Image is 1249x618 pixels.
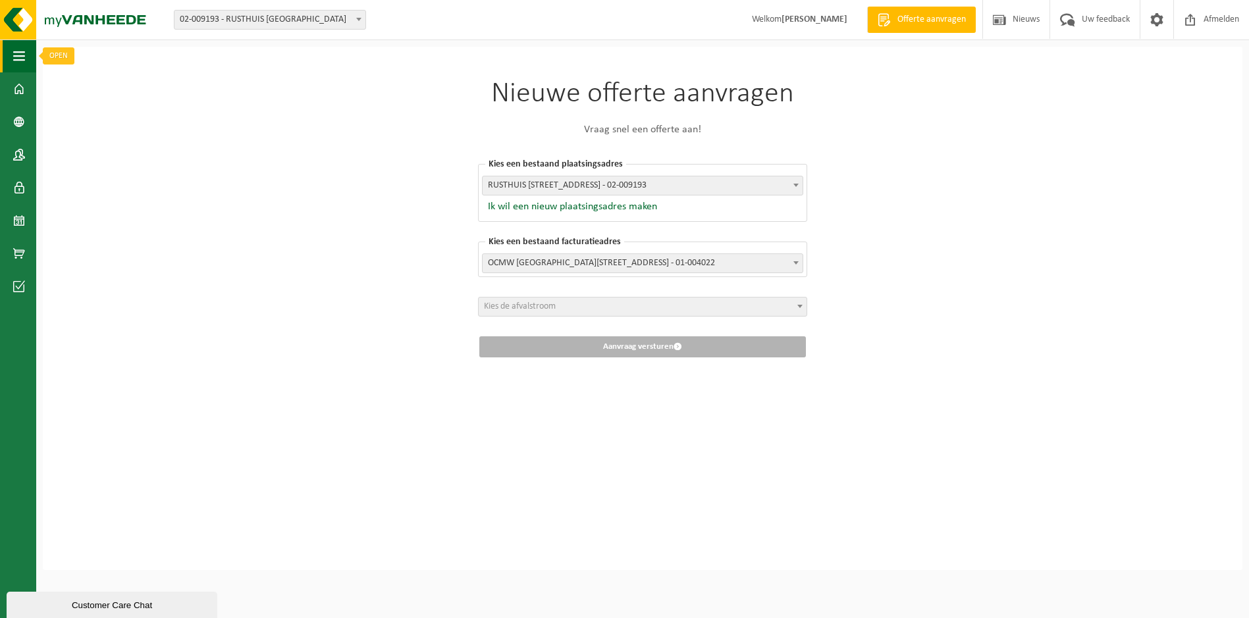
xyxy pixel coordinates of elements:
[482,253,803,273] span: OCMW KORTRIJK, BUDASTRAAT 27, KORTRIJK, 0212.189.676 - 01-004022
[478,122,807,138] p: Vraag snel een offerte aan!
[479,336,806,357] button: Aanvraag versturen
[782,14,847,24] strong: [PERSON_NAME]
[174,10,366,30] span: 02-009193 - RUSTHUIS ST JOZEF - KORTRIJK
[478,80,807,109] h1: Nieuwe offerte aanvragen
[174,11,365,29] span: 02-009193 - RUSTHUIS ST JOZEF - KORTRIJK
[482,176,803,195] span: RUSTHUIS ST JOZEF, CONDÉDREEF 16, KORTRIJK - 02-009193
[485,237,624,247] span: Kies een bestaand facturatieadres
[482,200,657,213] button: Ik wil een nieuw plaatsingsadres maken
[7,589,220,618] iframe: chat widget
[483,176,803,195] span: RUSTHUIS ST JOZEF, CONDÉDREEF 16, KORTRIJK - 02-009193
[483,254,803,272] span: OCMW KORTRIJK, BUDASTRAAT 27, KORTRIJK, 0212.189.676 - 01-004022
[485,159,626,169] span: Kies een bestaand plaatsingsadres
[867,7,976,33] a: Offerte aanvragen
[484,301,556,311] span: Kies de afvalstroom
[894,13,969,26] span: Offerte aanvragen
